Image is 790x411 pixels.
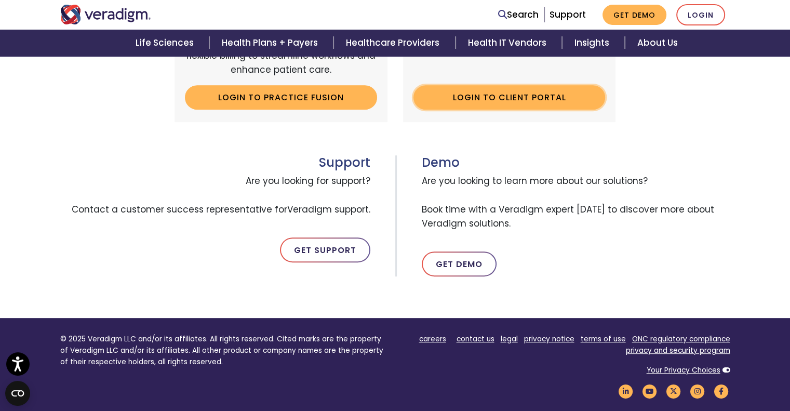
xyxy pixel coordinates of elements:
[641,386,659,396] a: Veradigm YouTube Link
[280,237,370,262] a: Get Support
[5,381,30,406] button: Open CMP widget
[422,251,497,276] a: Get Demo
[501,334,518,344] a: legal
[524,334,574,344] a: privacy notice
[287,203,370,216] span: Veradigm support.
[562,30,625,56] a: Insights
[498,8,539,22] a: Search
[647,365,720,375] a: Your Privacy Choices
[60,170,370,221] span: Are you looking for support? Contact a customer success representative for
[632,334,730,344] a: ONC regulatory compliance
[602,5,666,25] a: Get Demo
[60,5,151,24] img: Veradigm logo
[209,30,333,56] a: Health Plans + Payers
[60,334,387,367] p: © 2025 Veradigm LLC and/or its affiliates. All rights reserved. Cited marks are the property of V...
[713,386,730,396] a: Veradigm Facebook Link
[456,30,562,56] a: Health IT Vendors
[422,155,730,170] h3: Demo
[333,30,455,56] a: Healthcare Providers
[617,386,635,396] a: Veradigm LinkedIn Link
[625,30,690,56] a: About Us
[60,155,370,170] h3: Support
[123,30,209,56] a: Life Sciences
[665,386,682,396] a: Veradigm Twitter Link
[185,85,377,109] a: Login to Practice Fusion
[676,4,725,25] a: Login
[689,386,706,396] a: Veradigm Instagram Link
[581,334,626,344] a: terms of use
[457,334,494,344] a: contact us
[550,8,586,21] a: Support
[626,346,730,355] a: privacy and security program
[419,334,446,344] a: careers
[422,170,730,235] span: Are you looking to learn more about our solutions? Book time with a Veradigm expert [DATE] to dis...
[413,85,606,109] a: Login to Client Portal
